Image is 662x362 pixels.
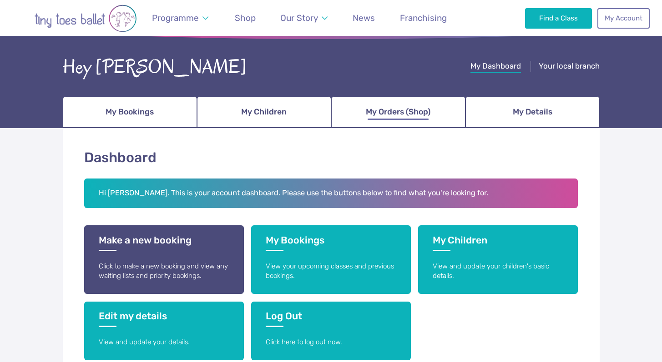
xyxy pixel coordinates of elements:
[433,262,563,281] p: View and update your children's basic details.
[465,96,600,128] a: My Details
[266,310,396,327] h3: Log Out
[366,104,430,120] span: My Orders (Shop)
[276,7,332,29] a: Our Story
[349,7,379,29] a: News
[152,13,199,23] span: Programme
[525,8,592,28] a: Find a Class
[106,104,154,120] span: My Bookings
[266,234,396,251] h3: My Bookings
[418,225,578,294] a: My Children View and update your children's basic details.
[353,13,375,23] span: News
[251,225,411,294] a: My Bookings View your upcoming classes and previous bookings.
[513,104,552,120] span: My Details
[99,234,229,251] h3: Make a new booking
[400,13,447,23] span: Franchising
[84,148,578,168] h1: Dashboard
[99,337,229,347] p: View and update your details.
[63,96,197,128] a: My Bookings
[597,8,649,28] a: My Account
[231,7,260,29] a: Shop
[99,262,229,281] p: Click to make a new booking and view any waiting lists and priority bookings.
[539,61,600,70] span: Your local branch
[99,310,229,327] h3: Edit my details
[331,96,465,128] a: My Orders (Shop)
[235,13,256,23] span: Shop
[84,302,244,360] a: Edit my details View and update your details.
[266,262,396,281] p: View your upcoming classes and previous bookings.
[266,337,396,347] p: Click here to log out now.
[84,225,244,294] a: Make a new booking Click to make a new booking and view any waiting lists and priority bookings.
[147,7,212,29] a: Programme
[280,13,318,23] span: Our Story
[433,234,563,251] h3: My Children
[396,7,451,29] a: Franchising
[539,61,600,73] a: Your local branch
[13,5,158,33] img: tiny toes ballet
[63,53,247,81] div: Hey [PERSON_NAME]
[197,96,331,128] a: My Children
[84,179,578,208] h2: Hi [PERSON_NAME]. This is your account dashboard. Please use the buttons below to find what you'r...
[241,104,287,120] span: My Children
[251,302,411,360] a: Log Out Click here to log out now.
